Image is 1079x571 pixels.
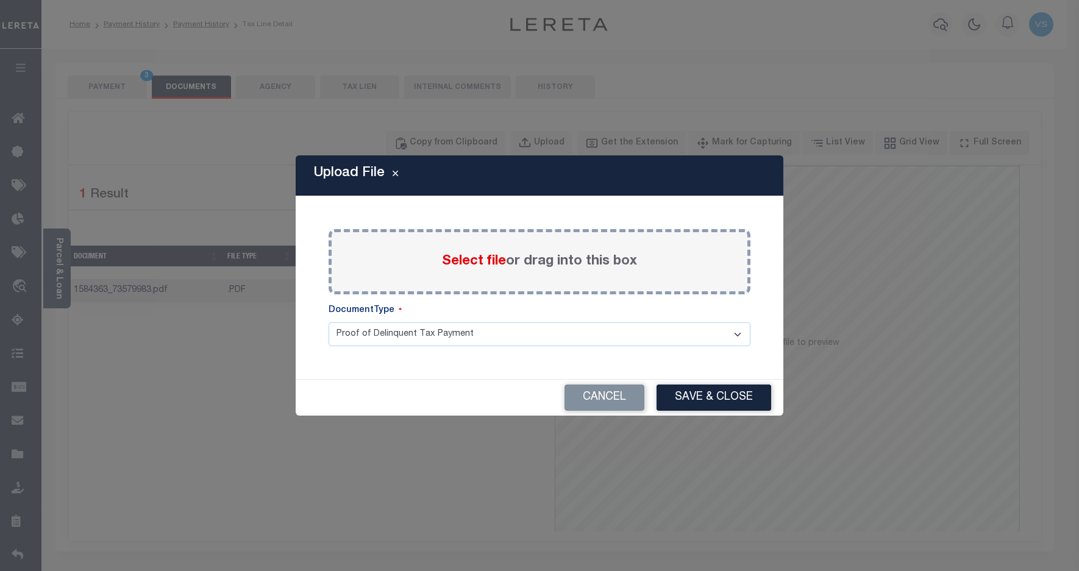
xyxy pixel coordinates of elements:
button: Close [385,168,406,183]
h5: Upload File [314,165,385,181]
span: Select file [442,255,506,268]
button: Cancel [564,385,644,411]
label: or drag into this box [442,252,637,272]
label: DocumentType [329,304,402,317]
button: Save & Close [657,385,771,411]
